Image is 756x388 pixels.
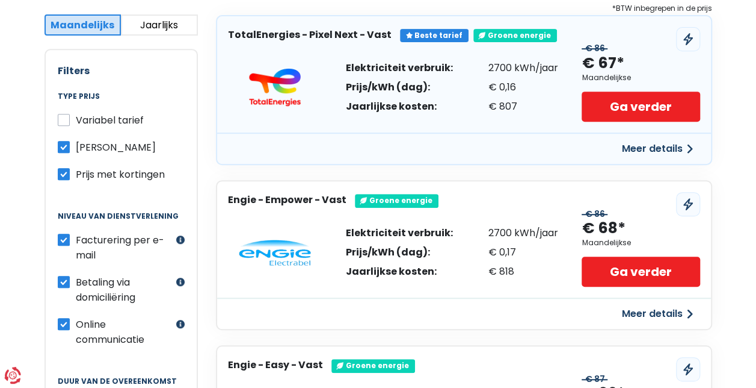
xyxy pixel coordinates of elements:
img: Engie [239,240,311,266]
div: € 818 [488,267,558,277]
div: € 68* [582,219,625,239]
label: Facturering per e-mail [76,233,173,263]
label: Online communicatie [76,317,173,347]
div: Elektriciteit verbruik: [346,63,453,73]
h3: Engie - Empower - Vast [228,194,346,205]
div: Elektriciteit verbruik: [346,228,453,238]
div: Jaarlijkse kosten: [346,267,453,277]
h3: Engie - Easy - Vast [228,359,323,371]
div: 2700 kWh/jaar [488,63,558,73]
legend: Niveau van dienstverlening [58,212,185,233]
span: [PERSON_NAME] [76,140,156,154]
div: Groene energie [473,29,557,42]
div: € 67* [582,54,624,74]
label: Betaling via domiciliëring [76,275,173,305]
div: € 0,16 [488,83,558,92]
div: Groene energie [355,194,438,207]
div: Prijs/kWh (dag): [346,248,453,257]
div: € 807 [488,102,558,111]
img: TotalEnergies [239,68,311,107]
div: € 86 [582,43,607,54]
div: Beste tarief [400,29,469,42]
button: Meer details [615,303,700,325]
legend: Type prijs [58,92,185,113]
div: *BTW inbegrepen in de prijs [216,2,712,15]
div: Maandelijkse [582,239,630,247]
div: Prijs/kWh (dag): [346,83,453,92]
a: Ga verder [582,92,699,122]
div: € 86 [582,209,607,219]
a: Ga verder [582,257,699,287]
h3: TotalEnergies - Pixel Next - Vast [228,29,392,40]
div: Maandelijkse [582,74,630,82]
div: € 0,17 [488,248,558,257]
div: € 87 [582,374,607,384]
div: Jaarlijkse kosten: [346,102,453,111]
span: Prijs met kortingen [76,167,165,181]
span: Variabel tarief [76,113,144,127]
button: Meer details [615,138,700,160]
button: Maandelijks [45,14,121,36]
button: Jaarlijks [121,14,198,36]
div: 2700 kWh/jaar [488,228,558,238]
h2: Filters [58,65,185,77]
div: Groene energie [331,359,415,372]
